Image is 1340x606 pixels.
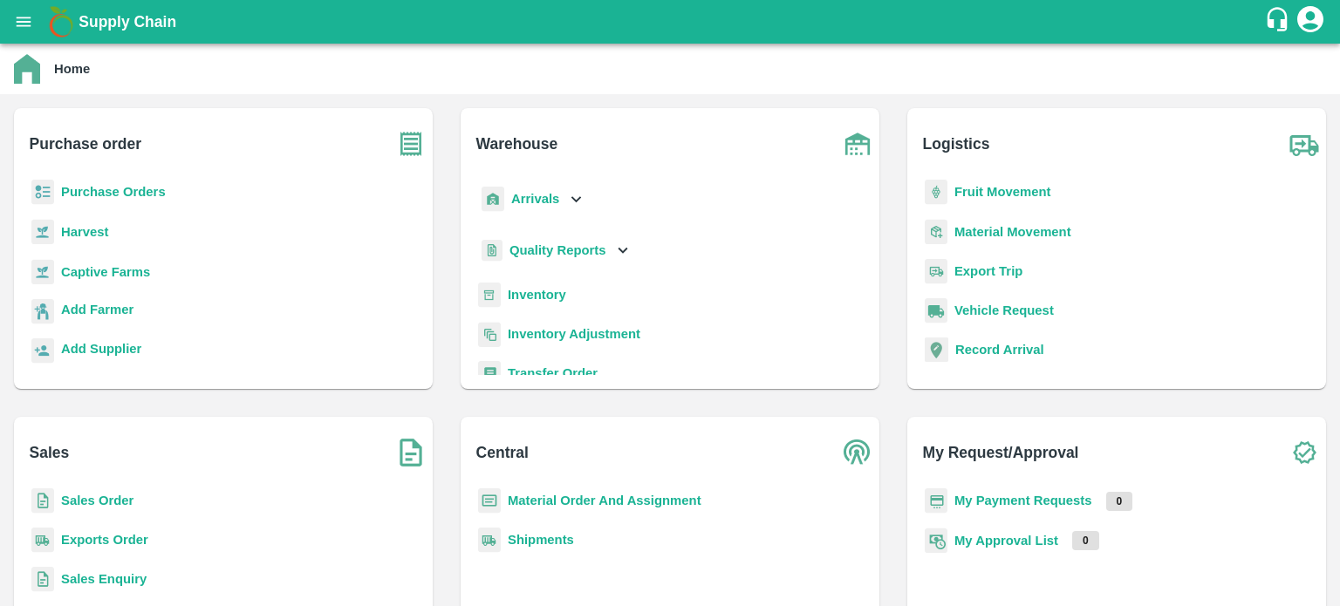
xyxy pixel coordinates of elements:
[61,225,108,239] a: Harvest
[508,533,574,547] a: Shipments
[1072,531,1099,550] p: 0
[925,488,947,514] img: payment
[478,283,501,308] img: whInventory
[1282,122,1326,166] img: truck
[61,494,133,507] a: Sales Order
[61,339,141,363] a: Add Supplier
[509,243,606,257] b: Quality Reports
[836,122,879,166] img: warehouse
[482,240,502,262] img: qualityReport
[14,54,40,84] img: home
[954,494,1092,507] a: My Payment Requests
[508,327,640,341] a: Inventory Adjustment
[61,342,141,356] b: Add Supplier
[478,361,501,386] img: whTransfer
[954,225,1071,239] a: Material Movement
[31,528,54,553] img: shipments
[923,440,1079,465] b: My Request/Approval
[925,337,948,362] img: recordArrival
[508,494,701,507] a: Material Order And Assignment
[44,4,79,39] img: logo
[954,264,1022,278] a: Export Trip
[508,288,566,302] a: Inventory
[925,298,947,323] img: vehicle
[476,132,558,156] b: Warehouse
[482,187,504,212] img: whArrival
[955,343,1044,357] a: Record Arrival
[1264,6,1295,37] div: customer-support
[1295,3,1326,40] div: account of current user
[31,299,54,324] img: farmer
[1282,431,1326,474] img: check
[79,10,1264,34] a: Supply Chain
[61,533,148,547] a: Exports Order
[511,192,559,206] b: Arrivals
[389,122,433,166] img: purchase
[954,303,1054,317] a: Vehicle Request
[923,132,990,156] b: Logistics
[954,534,1058,548] a: My Approval List
[61,303,133,317] b: Add Farmer
[925,180,947,205] img: fruit
[3,2,44,42] button: open drawer
[476,440,529,465] b: Central
[30,132,141,156] b: Purchase order
[31,567,54,592] img: sales
[478,488,501,514] img: centralMaterial
[925,219,947,245] img: material
[389,431,433,474] img: soSales
[31,488,54,514] img: sales
[31,338,54,364] img: supplier
[1106,492,1133,511] p: 0
[925,259,947,284] img: delivery
[61,185,166,199] a: Purchase Orders
[31,180,54,205] img: reciept
[31,219,54,245] img: harvest
[79,13,176,31] b: Supply Chain
[61,265,150,279] a: Captive Farms
[925,528,947,554] img: approval
[31,259,54,285] img: harvest
[478,528,501,553] img: shipments
[61,572,147,586] a: Sales Enquiry
[836,431,879,474] img: central
[54,62,90,76] b: Home
[954,185,1051,199] a: Fruit Movement
[61,300,133,323] a: Add Farmer
[508,366,598,380] a: Transfer Order
[478,233,632,269] div: Quality Reports
[478,322,501,347] img: inventory
[478,180,586,219] div: Arrivals
[30,440,70,465] b: Sales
